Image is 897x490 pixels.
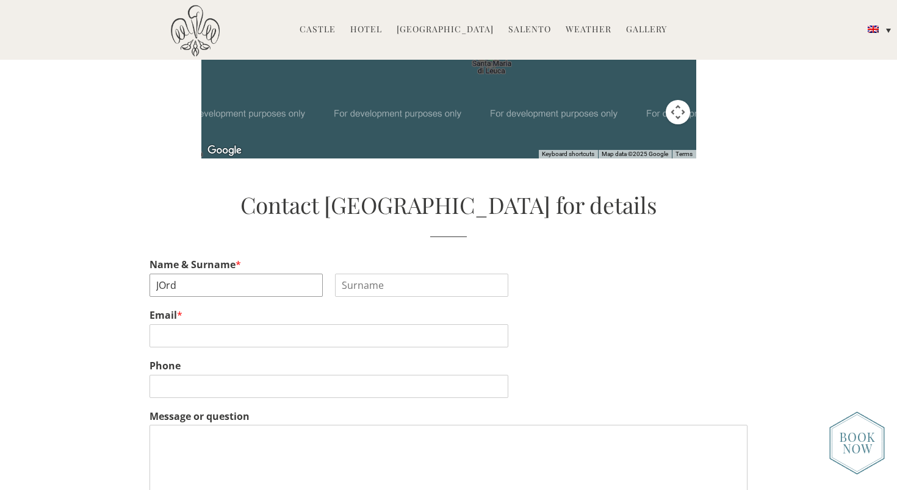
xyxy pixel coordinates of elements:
img: Castello di Ugento [171,5,220,57]
span: Map data ©2025 Google [602,151,668,157]
a: Castle [300,23,336,37]
label: Email [149,309,747,322]
h2: Contact [GEOGRAPHIC_DATA] for details [149,189,747,237]
input: Name [149,274,323,297]
img: English [868,26,879,33]
input: Surname [335,274,508,297]
a: Salento [508,23,551,37]
a: Gallery [626,23,667,37]
a: [GEOGRAPHIC_DATA] [397,23,494,37]
a: Open this area in Google Maps (opens a new window) [204,143,245,158]
img: new-booknow.png [829,411,885,475]
img: Google [204,143,245,158]
label: Name & Surname [149,258,747,271]
label: Phone [149,360,747,372]
a: Hotel [350,23,382,37]
button: Keyboard shortcuts [542,150,594,158]
a: Terms [675,151,693,157]
a: Weather [566,23,611,37]
label: Message or question [149,410,747,423]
